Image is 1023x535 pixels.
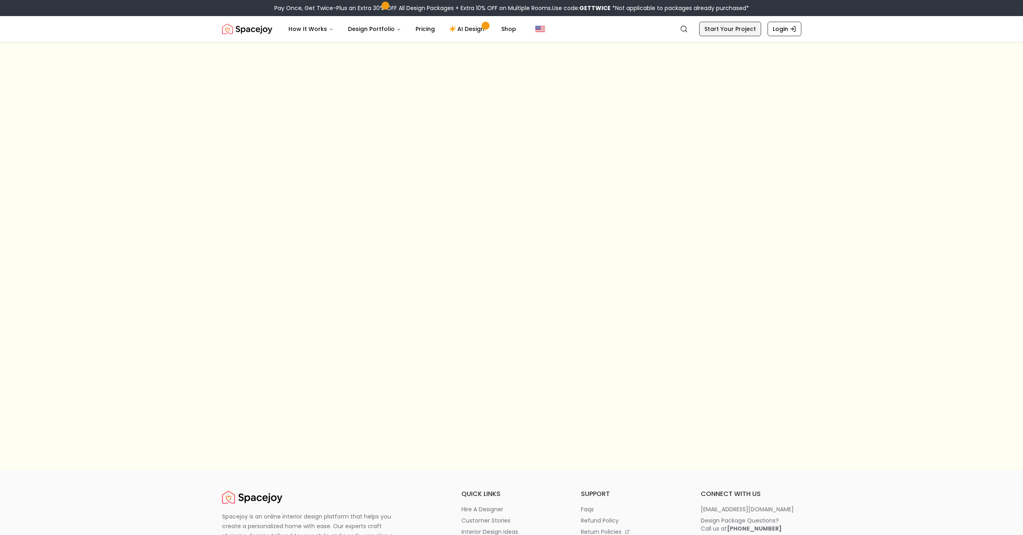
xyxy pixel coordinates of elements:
p: faqs [581,505,594,513]
span: *Not applicable to packages already purchased* [611,4,749,12]
a: Design Package Questions?Call us at[PHONE_NUMBER] [701,517,801,533]
a: Pricing [409,21,441,37]
a: AI Design [443,21,493,37]
a: Login [768,22,801,36]
b: [PHONE_NUMBER] [727,525,782,533]
p: refund policy [581,517,619,525]
a: hire a designer [461,505,562,513]
h6: support [581,489,681,499]
button: Design Portfolio [342,21,408,37]
h6: connect with us [701,489,801,499]
a: Spacejoy [222,489,282,505]
b: GETTWICE [579,4,611,12]
a: Shop [495,21,523,37]
span: Use code: [552,4,611,12]
a: customer stories [461,517,562,525]
p: hire a designer [461,505,503,513]
nav: Main [282,21,523,37]
div: Design Package Questions? Call us at [701,517,782,533]
a: [EMAIL_ADDRESS][DOMAIN_NAME] [701,505,801,513]
p: customer stories [461,517,510,525]
a: refund policy [581,517,681,525]
h6: quick links [461,489,562,499]
button: How It Works [282,21,340,37]
a: Spacejoy [222,21,272,37]
img: United States [535,24,545,34]
a: faqs [581,505,681,513]
img: Spacejoy Logo [222,489,282,505]
a: Start Your Project [699,22,761,36]
img: Spacejoy Logo [222,21,272,37]
nav: Global [222,16,801,42]
p: [EMAIL_ADDRESS][DOMAIN_NAME] [701,505,794,513]
div: Pay Once, Get Twice-Plus an Extra 30% OFF All Design Packages + Extra 10% OFF on Multiple Rooms. [274,4,749,12]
